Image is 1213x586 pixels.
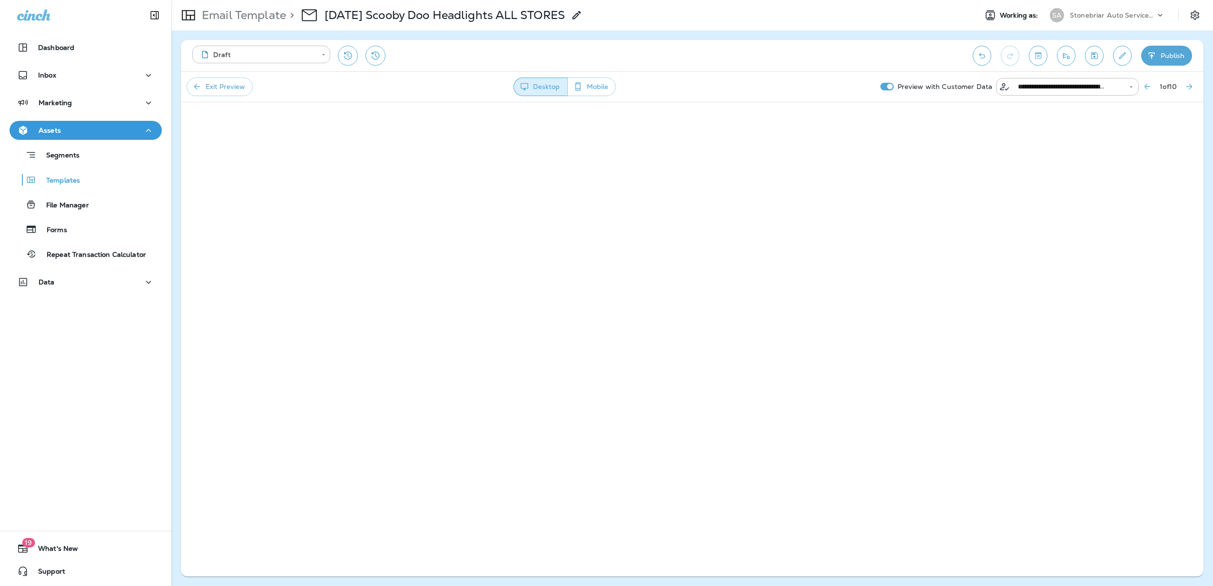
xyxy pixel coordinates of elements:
button: File Manager [10,195,162,215]
button: Save [1085,46,1104,66]
p: > [286,8,294,22]
span: What's New [29,545,78,556]
span: 19 [22,538,35,547]
button: Edit details [1113,46,1132,66]
button: Marketing [10,93,162,112]
div: 09/25/25 Scooby Doo Headlights ALL STORES [325,8,565,22]
p: Stonebriar Auto Services Group [1070,11,1155,19]
p: Repeat Transaction Calculator [37,251,146,260]
div: SA [1050,8,1064,22]
button: Next Preview Customer [1181,78,1198,95]
span: Working as: [1000,11,1040,20]
p: Marketing [39,99,72,107]
p: Preview with Customer Data [894,79,996,94]
button: Desktop [513,78,568,96]
p: Data [39,278,55,286]
button: Publish [1141,46,1192,66]
button: Collapse Sidebar [141,6,168,25]
p: Email Template [198,8,286,22]
button: Segments [10,145,162,165]
button: Undo [973,46,991,66]
p: Templates [37,176,80,186]
button: Inbox [10,66,162,85]
p: Forms [37,226,67,235]
button: Support [10,562,162,581]
p: Assets [39,127,61,134]
button: Mobile [567,78,616,96]
button: Templates [10,170,162,190]
button: Exit Preview [187,78,253,96]
p: [DATE] Scooby Doo Headlights ALL STORES [325,8,565,22]
button: Data [10,273,162,292]
button: Toggle preview [1029,46,1047,66]
p: Segments [37,151,79,161]
p: Inbox [38,71,56,79]
button: Open [1127,83,1135,91]
button: Send test email [1057,46,1075,66]
p: File Manager [37,201,89,210]
button: Assets [10,121,162,140]
button: Repeat Transaction Calculator [10,244,162,264]
button: Dashboard [10,38,162,57]
p: Dashboard [38,44,74,51]
button: View Changelog [365,46,385,66]
button: Restore from previous version [338,46,358,66]
button: Previous Preview Customer [1139,78,1156,95]
div: Draft [199,50,315,59]
span: Support [29,567,65,579]
span: 1 of 10 [1160,82,1177,91]
button: 19What's New [10,539,162,558]
button: Settings [1186,7,1203,24]
button: Forms [10,219,162,239]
